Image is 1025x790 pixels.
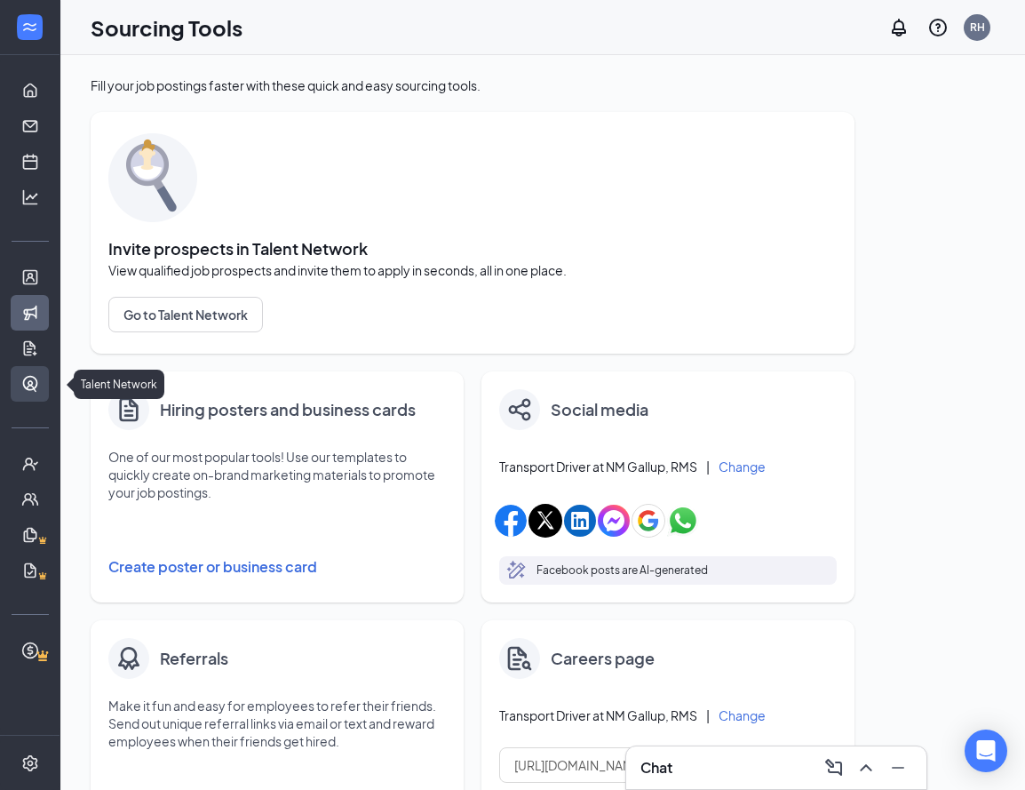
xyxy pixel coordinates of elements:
svg: ComposeMessage [823,757,845,778]
svg: MagicPencil [506,560,528,581]
button: Minimize [884,754,912,782]
button: ComposeMessage [820,754,848,782]
svg: ChevronUp [855,757,877,778]
svg: Notifications [888,17,910,38]
h4: Hiring posters and business cards [160,397,416,422]
span: Talent Network [81,377,157,392]
span: Invite prospects in Talent Network [108,240,837,258]
img: sourcing-tools [108,133,197,222]
img: linkedinIcon [564,505,596,537]
svg: WorkstreamLogo [20,18,38,36]
div: | [706,706,710,725]
div: | [706,457,710,476]
span: Transport Driver at NM Gallup, RMS [499,706,697,724]
svg: UserCheck [21,455,39,473]
img: facebookMessengerIcon [598,505,630,537]
img: xIcon [528,504,562,538]
span: Transport Driver at NM Gallup, RMS [499,458,697,475]
svg: QuestionInfo [927,17,949,38]
p: One of our most popular tools! Use our templates to quickly create on-brand marketing materials t... [108,448,446,501]
svg: Document [115,395,143,425]
div: Open Intercom Messenger [965,730,1007,772]
p: Facebook posts are AI-generated [536,562,708,579]
a: Go to Talent Network [108,297,837,332]
svg: Analysis [21,188,39,206]
button: Go to Talent Network [108,297,263,332]
button: Create poster or business card [108,549,446,585]
img: badge [115,644,143,673]
svg: Minimize [887,757,909,778]
h4: Careers page [551,646,655,671]
div: Fill your job postings faster with these quick and easy sourcing tools. [91,76,854,94]
img: whatsappIcon [667,505,699,537]
img: share [508,398,531,421]
svg: Settings [21,754,39,772]
h4: Social media [551,397,648,422]
h1: Sourcing Tools [91,12,242,43]
img: careers [507,646,532,671]
p: Make it fun and easy for employees to refer their friends. Send out unique referral links via ema... [108,697,446,750]
button: ChevronUp [852,754,880,782]
h4: Referrals [160,646,228,671]
h3: Chat [640,758,672,778]
img: facebookIcon [495,505,527,537]
span: View qualified job prospects and invite them to apply in seconds, all in one place. [108,261,837,279]
button: Change [719,460,766,473]
img: googleIcon [632,504,665,538]
div: RH [970,20,985,35]
button: Change [719,709,766,722]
